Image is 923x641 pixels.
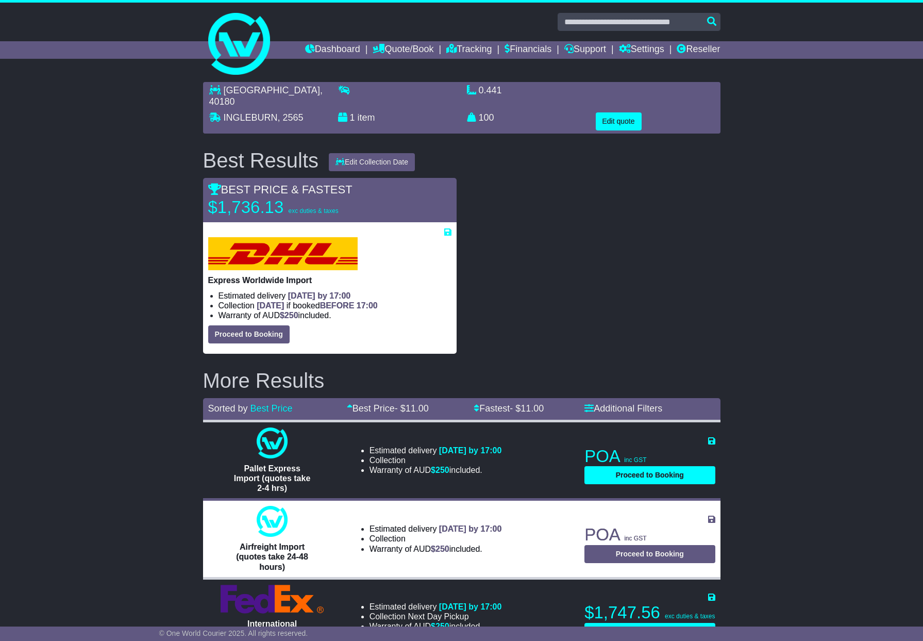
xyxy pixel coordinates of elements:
span: Airfreight Import (quotes take 24-48 hours) [236,543,308,571]
span: [DATE] by 17:00 [439,524,502,533]
a: Financials [505,41,551,59]
span: [DATE] by 17:00 [439,602,502,611]
div: Best Results [198,149,324,172]
span: 250 [284,311,298,320]
p: $1,747.56 [584,602,715,623]
span: © One World Courier 2025. All rights reserved. [159,629,308,637]
li: Collection [370,455,502,465]
a: Reseller [677,41,720,59]
a: Best Price [250,403,293,414]
span: [DATE] by 17:00 [288,291,351,300]
span: , 2565 [278,112,304,123]
span: - $ [510,403,544,414]
a: Dashboard [305,41,360,59]
li: Warranty of AUD included. [219,310,451,320]
img: One World Courier: Pallet Express Import (quotes take 2-4 hrs) [257,428,288,458]
span: $ [280,311,298,320]
li: Collection [370,534,502,544]
li: Warranty of AUD included. [370,621,502,631]
span: exc duties & taxes [665,613,715,620]
a: Tracking [446,41,492,59]
span: item [358,112,375,123]
li: Estimated delivery [370,524,502,534]
a: Best Price- $11.00 [347,403,429,414]
a: Fastest- $11.00 [474,403,544,414]
span: exc duties & taxes [288,207,338,215]
span: 250 [435,622,449,631]
span: $ [431,545,449,553]
li: Collection [370,612,502,621]
span: - $ [395,403,429,414]
a: Additional Filters [584,403,662,414]
span: INGLEBURN [224,112,278,123]
span: $ [431,466,449,474]
span: 250 [435,466,449,474]
span: [DATE] [257,301,284,310]
span: inc GST [624,456,646,464]
li: Estimated delivery [370,602,502,612]
span: Next Day Pickup [408,612,468,621]
p: Express Worldwide Import [208,275,451,285]
p: POA [584,446,715,467]
span: BEST PRICE & FASTEST [208,183,353,196]
button: Proceed to Booking [584,466,715,484]
button: Proceed to Booking [208,325,290,343]
span: 250 [435,545,449,553]
span: 1 [350,112,355,123]
a: Support [564,41,606,59]
span: inc GST [624,535,646,542]
span: [DATE] by 17:00 [439,446,502,455]
img: One World Courier: Airfreight Import (quotes take 24-48 hours) [257,506,288,537]
p: $1,736.13 [208,197,339,218]
span: 0.441 [479,85,502,95]
li: Estimated delivery [219,291,451,301]
a: Quote/Book [373,41,433,59]
span: 17:00 [357,301,378,310]
span: 11.00 [521,403,544,414]
li: Estimated delivery [370,446,502,455]
span: 11.00 [406,403,429,414]
button: Proceed to Booking [584,623,715,641]
span: , 40180 [209,85,323,107]
img: FedEx Express: International Economy Freight Import [221,585,324,614]
button: Edit Collection Date [329,153,415,171]
img: DHL: Express Worldwide Import [208,237,358,270]
span: [GEOGRAPHIC_DATA] [224,85,320,95]
li: Collection [219,301,451,310]
a: Settings [619,41,664,59]
button: Edit quote [596,112,642,130]
span: Sorted by [208,403,248,414]
span: Pallet Express Import (quotes take 2-4 hrs) [234,464,310,492]
p: POA [584,524,715,545]
span: BEFORE [320,301,355,310]
button: Proceed to Booking [584,545,715,563]
li: Warranty of AUD included. [370,465,502,475]
span: $ [431,622,449,631]
span: 100 [479,112,494,123]
h2: More Results [203,369,720,392]
span: if booked [257,301,377,310]
li: Warranty of AUD included. [370,544,502,554]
